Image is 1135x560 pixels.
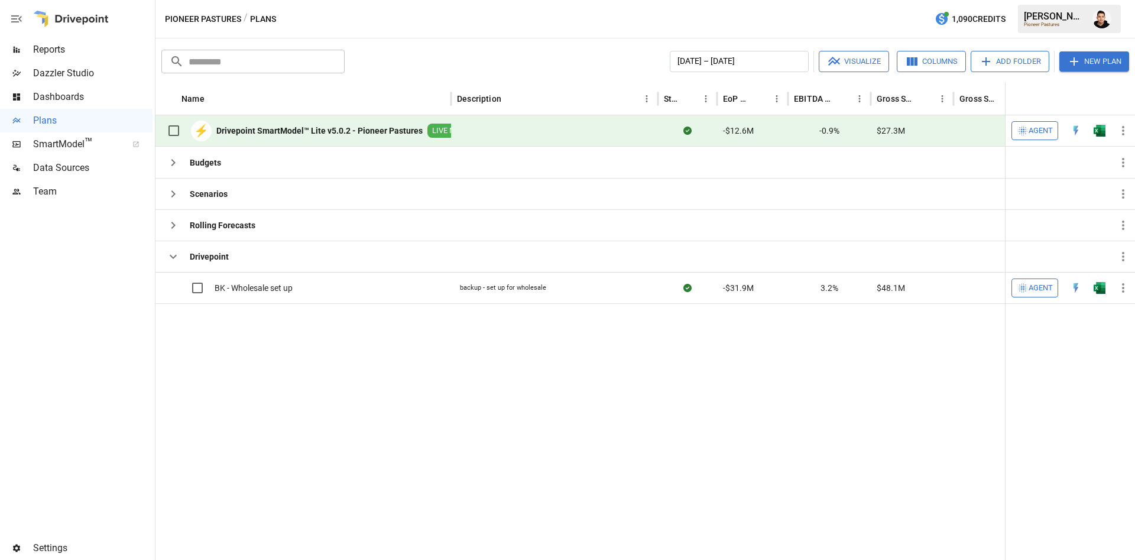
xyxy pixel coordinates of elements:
[1094,282,1105,294] img: excel-icon.76473adf.svg
[971,51,1049,72] button: Add Folder
[723,125,754,137] span: -$12.6M
[190,219,255,231] b: Rolling Forecasts
[1118,90,1135,107] button: Sort
[1024,11,1085,22] div: [PERSON_NAME]
[959,94,999,103] div: Gross Sales: DTC Online
[33,184,153,199] span: Team
[664,94,680,103] div: Status
[1011,279,1058,297] button: Agent
[821,282,838,294] span: 3.2%
[897,51,966,72] button: Columns
[723,94,751,103] div: EoP Cash
[457,94,501,103] div: Description
[1024,22,1085,27] div: Pioneer Pastures
[1029,124,1053,138] span: Agent
[190,188,228,200] b: Scenarios
[1000,90,1017,107] button: Sort
[502,90,519,107] button: Sort
[206,90,222,107] button: Sort
[165,12,241,27] button: Pioneer Pastures
[683,125,692,137] div: Sync complete
[1029,281,1053,295] span: Agent
[752,90,768,107] button: Sort
[638,90,655,107] button: Description column menu
[851,90,868,107] button: EBITDA Margin column menu
[33,66,153,80] span: Dazzler Studio
[85,135,93,150] span: ™
[190,157,221,169] b: Budgets
[427,125,479,137] span: LIVE MODEL
[1094,125,1105,137] img: excel-icon.76473adf.svg
[877,94,916,103] div: Gross Sales
[934,90,951,107] button: Gross Sales column menu
[794,94,834,103] div: EBITDA Margin
[877,282,905,294] span: $48.1M
[670,51,809,72] button: [DATE] – [DATE]
[244,12,248,27] div: /
[33,90,153,104] span: Dashboards
[819,51,889,72] button: Visualize
[190,251,229,263] b: Drivepoint
[768,90,785,107] button: EoP Cash column menu
[215,282,293,294] span: BK - Wholesale set up
[1011,121,1058,140] button: Agent
[460,283,546,293] div: backup - set up for wholesale
[681,90,698,107] button: Sort
[33,114,153,128] span: Plans
[683,282,692,294] div: Sync complete
[33,161,153,175] span: Data Sources
[698,90,714,107] button: Status column menu
[1070,125,1082,137] div: Open in Quick Edit
[33,541,153,555] span: Settings
[181,94,205,103] div: Name
[917,90,934,107] button: Sort
[1070,282,1082,294] div: Open in Quick Edit
[723,282,754,294] span: -$31.9M
[930,8,1010,30] button: 1,090Credits
[1094,282,1105,294] div: Open in Excel
[33,137,119,151] span: SmartModel
[1085,2,1118,35] button: Francisco Sanchez
[1092,9,1111,28] img: Francisco Sanchez
[1059,51,1129,72] button: New Plan
[33,43,153,57] span: Reports
[877,125,905,137] span: $27.3M
[1070,282,1082,294] img: quick-edit-flash.b8aec18c.svg
[1094,125,1105,137] div: Open in Excel
[191,121,212,141] div: ⚡
[1070,125,1082,137] img: quick-edit-flash.b8aec18c.svg
[819,125,839,137] span: -0.9%
[952,12,1006,27] span: 1,090 Credits
[835,90,851,107] button: Sort
[216,125,423,137] b: Drivepoint SmartModel™ Lite v5.0.2 - Pioneer Pastures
